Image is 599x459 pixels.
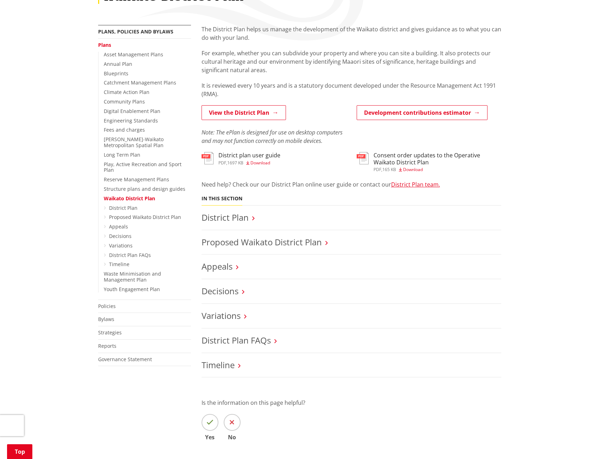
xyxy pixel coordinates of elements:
a: District Plan FAQs [202,334,271,346]
span: 1697 KB [227,160,243,166]
a: Reserve Management Plans [104,176,169,183]
a: Climate Action Plan [104,89,149,95]
a: Decisions [202,285,238,297]
a: Plans, policies and bylaws [98,28,173,35]
a: Development contributions estimator [357,105,488,120]
a: Top [7,444,32,459]
a: Timeline [109,261,129,268]
div: , [374,168,501,172]
img: document-pdf.svg [357,152,369,164]
a: Plans [98,42,111,48]
p: For example, whether you can subdivide your property and where you can site a building. It also p... [202,49,501,74]
a: Appeals [109,223,128,230]
span: No [224,434,241,440]
div: , [218,161,280,165]
h3: District plan user guide [218,152,280,159]
a: Timeline [202,359,235,371]
iframe: Messenger Launcher [567,429,592,455]
a: Appeals [202,260,232,272]
a: Structure plans and design guides [104,186,185,192]
a: Digital Enablement Plan [104,108,160,114]
a: Strategies [98,329,122,336]
a: Proposed Waikato District Plan [202,236,322,248]
a: District Plan FAQs [109,252,151,258]
a: Governance Statement [98,356,152,363]
a: Proposed Waikato District Plan [109,214,181,220]
a: Youth Engagement Plan [104,286,160,293]
a: Engineering Standards [104,117,158,124]
a: Annual Plan [104,61,132,67]
a: District Plan team. [391,181,440,188]
img: document-pdf.svg [202,152,214,164]
a: Long Term Plan [104,151,140,158]
p: Need help? Check our our District Plan online user guide or contact our [202,180,501,189]
span: Download [250,160,270,166]
a: District Plan [202,212,249,223]
a: Community Plans [104,98,145,105]
a: Bylaws [98,316,114,322]
span: pdf [218,160,226,166]
span: Download [403,166,423,172]
a: Play, Active Recreation and Sport Plan [104,161,181,174]
p: Is the information on this page helpful? [202,398,501,407]
a: Decisions [109,233,132,239]
a: Asset Management Plans [104,51,163,58]
a: Waikato District Plan [104,195,155,202]
p: It is reviewed every 10 years and is a statutory document developed under the Resource Management... [202,81,501,98]
a: Fees and charges [104,126,145,133]
a: Catchment Management Plans [104,79,176,86]
a: [PERSON_NAME]-Waikato Metropolitan Spatial Plan [104,136,164,149]
h3: Consent order updates to the Operative Waikato District Plan [374,152,501,165]
a: Variations [109,242,133,249]
a: Reports [98,342,116,349]
span: 165 KB [382,166,396,172]
a: Variations [202,310,241,321]
span: pdf [374,166,381,172]
span: Yes [202,434,218,440]
em: Note: The ePlan is designed for use on desktop computers and may not function correctly on mobile... [202,128,343,145]
a: Blueprints [104,70,128,77]
a: District plan user guide pdf,1697 KB Download [202,152,280,165]
h5: In this section [202,196,242,202]
a: View the District Plan [202,105,286,120]
a: Consent order updates to the Operative Waikato District Plan pdf,165 KB Download [357,152,501,171]
a: Policies [98,303,116,309]
p: The District Plan helps us manage the development of the Waikato district and gives guidance as t... [202,25,501,42]
a: Waste Minimisation and Management Plan [104,270,161,283]
a: District Plan [109,205,138,211]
